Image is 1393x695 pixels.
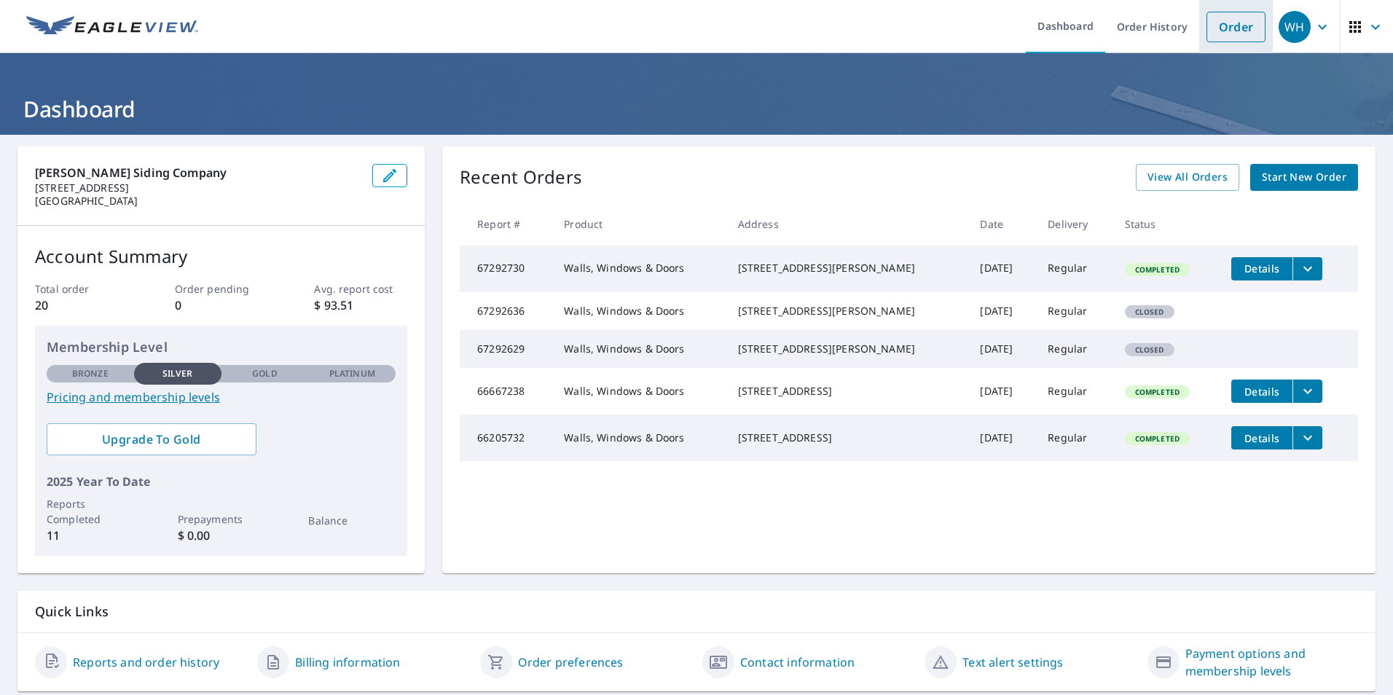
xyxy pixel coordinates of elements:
div: [STREET_ADDRESS][PERSON_NAME] [738,304,957,318]
td: Regular [1036,330,1113,368]
button: detailsBtn-66667238 [1231,380,1292,403]
span: Details [1240,262,1284,275]
p: Membership Level [47,337,396,357]
a: Pricing and membership levels [47,388,396,406]
a: Start New Order [1250,164,1358,191]
span: Completed [1126,387,1188,397]
p: Avg. report cost [314,281,407,297]
a: Payment options and membership levels [1185,645,1358,680]
button: detailsBtn-67292730 [1231,257,1292,280]
p: Balance [308,513,396,528]
th: Date [968,203,1036,246]
p: [STREET_ADDRESS] [35,181,361,195]
p: [GEOGRAPHIC_DATA] [35,195,361,208]
a: Contact information [740,653,855,671]
h1: Dashboard [17,94,1376,124]
div: [STREET_ADDRESS] [738,384,957,398]
span: View All Orders [1147,168,1228,186]
span: Completed [1126,433,1188,444]
button: filesDropdownBtn-67292730 [1292,257,1322,280]
th: Delivery [1036,203,1113,246]
td: 67292636 [460,292,552,330]
td: [DATE] [968,246,1036,292]
td: Walls, Windows & Doors [552,246,726,292]
div: WH [1279,11,1311,43]
p: Account Summary [35,243,407,270]
span: Closed [1126,345,1173,355]
td: Regular [1036,415,1113,461]
td: Regular [1036,368,1113,415]
span: Details [1240,385,1284,398]
p: Bronze [72,367,109,380]
button: detailsBtn-66205732 [1231,426,1292,449]
td: Walls, Windows & Doors [552,292,726,330]
span: Start New Order [1262,168,1346,186]
p: Quick Links [35,602,1358,621]
td: Walls, Windows & Doors [552,330,726,368]
button: filesDropdownBtn-66205732 [1292,426,1322,449]
th: Product [552,203,726,246]
th: Report # [460,203,552,246]
td: 67292629 [460,330,552,368]
p: Order pending [175,281,268,297]
a: Order preferences [518,653,624,671]
div: [STREET_ADDRESS][PERSON_NAME] [738,261,957,275]
p: $ 0.00 [178,527,265,544]
td: Regular [1036,246,1113,292]
p: Reports Completed [47,496,134,527]
a: Billing information [295,653,400,671]
td: 67292730 [460,246,552,292]
td: 66205732 [460,415,552,461]
a: Reports and order history [73,653,219,671]
td: [DATE] [968,368,1036,415]
button: filesDropdownBtn-66667238 [1292,380,1322,403]
td: Regular [1036,292,1113,330]
p: $ 93.51 [314,297,407,314]
th: Address [726,203,969,246]
p: 2025 Year To Date [47,473,396,490]
p: Platinum [329,367,375,380]
p: Recent Orders [460,164,582,191]
td: 66667238 [460,368,552,415]
span: Completed [1126,264,1188,275]
p: Silver [162,367,193,380]
p: Total order [35,281,128,297]
img: EV Logo [26,16,198,38]
p: 20 [35,297,128,314]
span: Closed [1126,307,1173,317]
div: [STREET_ADDRESS] [738,431,957,445]
p: [PERSON_NAME] Siding Company [35,164,361,181]
p: Gold [252,367,277,380]
div: [STREET_ADDRESS][PERSON_NAME] [738,342,957,356]
td: [DATE] [968,292,1036,330]
td: Walls, Windows & Doors [552,415,726,461]
td: [DATE] [968,330,1036,368]
a: View All Orders [1136,164,1239,191]
a: Order [1206,12,1266,42]
th: Status [1113,203,1220,246]
span: Upgrade To Gold [58,431,245,447]
p: 11 [47,527,134,544]
p: Prepayments [178,511,265,527]
a: Upgrade To Gold [47,423,256,455]
span: Details [1240,431,1284,445]
td: [DATE] [968,415,1036,461]
td: Walls, Windows & Doors [552,368,726,415]
a: Text alert settings [962,653,1063,671]
p: 0 [175,297,268,314]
